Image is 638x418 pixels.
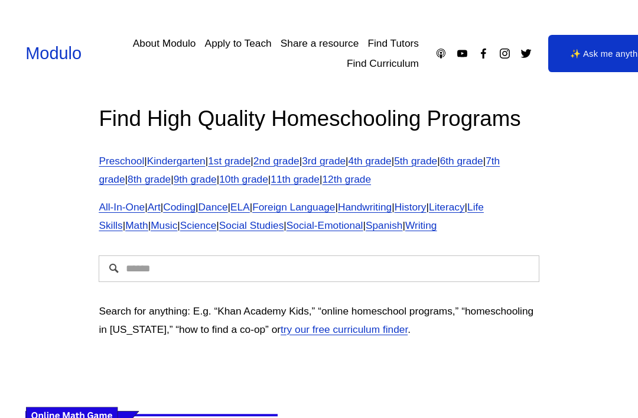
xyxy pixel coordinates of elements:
a: Handwriting [338,201,392,213]
a: 1st grade [208,155,250,167]
a: Share a resource [281,33,359,54]
a: Social Studies [219,219,284,231]
a: 11th grade [271,173,320,185]
a: Spanish [366,219,402,231]
a: 9th grade [174,173,217,185]
a: All-In-One [99,201,145,213]
a: Writing [405,219,437,231]
p: | | | | | | | | | | | | | | | | [99,198,539,235]
a: Coding [163,201,196,213]
a: try our free curriculum finder [281,323,408,335]
a: Art [148,201,161,213]
a: Kindergarten [147,155,206,167]
p: | | | | | | | | | | | | | [99,152,539,189]
a: Facebook [477,47,490,60]
a: 3rd grade [302,155,346,167]
a: 8th grade [128,173,171,185]
a: Modulo [25,44,82,63]
a: 10th grade [219,173,268,185]
a: Twitter [520,47,532,60]
p: Search for anything: E.g. “Khan Academy Kids,” “online homeschool programs,” “homeschooling in [U... [99,302,539,339]
a: 4th grade [349,155,392,167]
a: Instagram [499,47,511,60]
a: ELA [230,201,250,213]
a: Find Tutors [367,33,418,54]
a: Math [125,219,148,231]
a: 2nd grade [253,155,300,167]
a: YouTube [456,47,468,60]
a: History [395,201,427,213]
h2: Find High Quality Homeschooling Programs [99,105,539,133]
a: Social-Emotional [287,219,363,231]
a: Music [151,219,177,231]
a: Science [180,219,216,231]
a: 12th grade [322,173,371,185]
input: Search [99,255,539,282]
a: 5th grade [394,155,437,167]
a: Dance [198,201,228,213]
a: 6th grade [440,155,483,167]
a: Find Curriculum [347,54,419,74]
a: Foreign Language [252,201,335,213]
a: Apple Podcasts [435,47,447,60]
a: Literacy [429,201,465,213]
a: About Modulo [133,33,196,54]
a: Preschool [99,155,144,167]
a: Apply to Teach [205,33,272,54]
